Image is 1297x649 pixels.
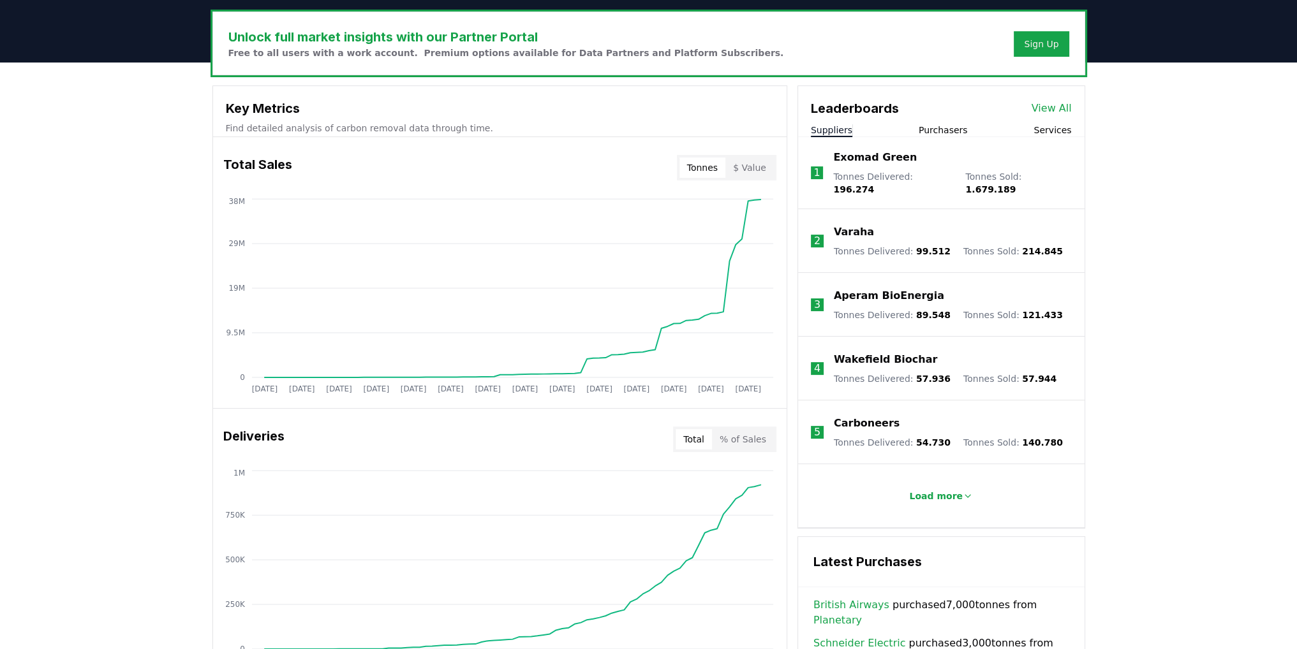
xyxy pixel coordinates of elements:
button: % of Sales [712,429,774,449]
h3: Latest Purchases [813,552,1069,571]
tspan: 38M [228,197,245,206]
p: Tonnes Delivered : [834,245,951,258]
tspan: 500K [225,555,246,564]
span: 57.936 [916,374,951,384]
p: Tonnes Delivered : [833,170,952,196]
tspan: [DATE] [661,384,687,393]
button: Sign Up [1014,31,1069,57]
a: Wakefield Biochar [834,352,937,367]
p: Load more [909,490,963,502]
span: 1.679.189 [965,184,1016,194]
p: 3 [814,297,820,312]
p: 4 [814,361,820,376]
span: 89.548 [916,310,951,320]
button: Total [676,429,712,449]
tspan: 9.5M [226,328,244,337]
p: Find detailed analysis of carbon removal data through time. [226,122,774,135]
button: Load more [899,483,983,509]
a: View All [1032,101,1072,116]
tspan: [DATE] [586,384,612,393]
tspan: [DATE] [288,384,315,393]
p: Tonnes Sold : [963,372,1056,385]
p: Tonnes Delivered : [834,372,951,385]
tspan: [DATE] [251,384,278,393]
a: British Airways [813,597,889,613]
tspan: 19M [228,284,245,293]
tspan: 750K [225,511,246,520]
a: Exomad Green [833,150,917,165]
a: Sign Up [1024,38,1058,50]
tspan: [DATE] [438,384,464,393]
p: Free to all users with a work account. Premium options available for Data Partners and Platform S... [228,47,784,59]
tspan: [DATE] [326,384,352,393]
a: Planetary [813,613,862,628]
button: Suppliers [811,124,852,136]
button: Services [1034,124,1071,136]
p: Tonnes Sold : [963,245,1063,258]
p: Tonnes Sold : [963,436,1063,449]
tspan: [DATE] [735,384,761,393]
tspan: [DATE] [400,384,426,393]
tspan: [DATE] [549,384,575,393]
p: Tonnes Delivered : [834,436,951,449]
p: 2 [814,233,820,249]
span: purchased 7,000 tonnes from [813,597,1069,628]
h3: Total Sales [223,155,292,180]
tspan: [DATE] [698,384,724,393]
span: 140.780 [1022,437,1063,448]
a: Aperam BioEnergia [834,288,944,303]
tspan: [DATE] [623,384,649,393]
p: Tonnes Delivered : [834,309,951,321]
a: Carboneers [834,416,900,431]
tspan: 0 [240,373,245,382]
h3: Key Metrics [226,99,774,118]
span: 54.730 [916,437,951,448]
tspan: 29M [228,239,245,248]
tspan: [DATE] [475,384,501,393]
span: 121.433 [1022,310,1063,320]
tspan: [DATE] [512,384,538,393]
button: Purchasers [919,124,968,136]
button: Tonnes [679,157,725,178]
span: 57.944 [1022,374,1056,384]
tspan: [DATE] [363,384,389,393]
tspan: 1M [233,469,244,478]
p: 5 [814,425,820,440]
span: 196.274 [833,184,874,194]
p: Tonnes Sold : [965,170,1071,196]
p: Tonnes Sold : [963,309,1063,321]
h3: Leaderboards [811,99,899,118]
span: 214.845 [1022,246,1063,256]
p: 1 [813,165,820,180]
h3: Unlock full market insights with our Partner Portal [228,27,784,47]
tspan: 250K [225,600,246,609]
button: $ Value [725,157,774,178]
h3: Deliveries [223,427,285,452]
a: Varaha [834,224,874,240]
span: 99.512 [916,246,951,256]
